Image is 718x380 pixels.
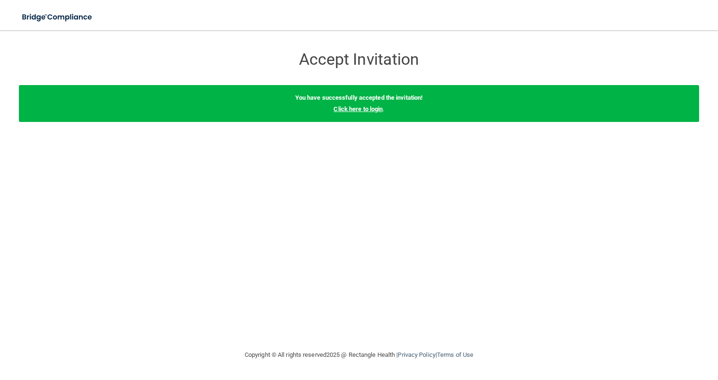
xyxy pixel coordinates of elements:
img: bridge_compliance_login_screen.278c3ca4.svg [14,8,101,27]
h3: Accept Invitation [187,51,531,68]
a: Click here to login [333,105,383,112]
div: Copyright © All rights reserved 2025 @ Rectangle Health | | [187,340,531,370]
b: You have successfully accepted the invitation! [295,94,423,101]
div: . [19,85,699,122]
a: Privacy Policy [398,351,435,358]
a: Terms of Use [437,351,473,358]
